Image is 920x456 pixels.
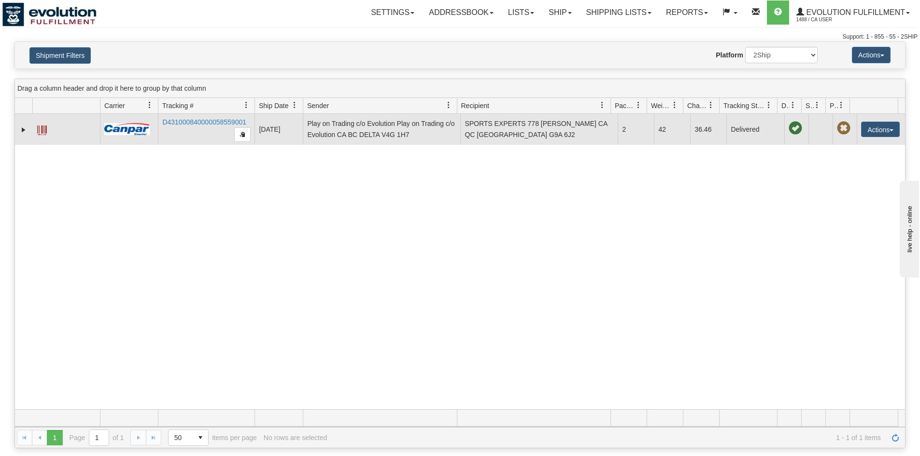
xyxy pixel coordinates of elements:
[666,97,683,113] a: Weight filter column settings
[104,101,125,111] span: Carrier
[501,0,541,25] a: Lists
[898,179,919,277] iframe: chat widget
[255,114,303,145] td: [DATE]
[861,122,900,137] button: Actions
[579,0,659,25] a: Shipping lists
[723,101,765,111] span: Tracking Status
[7,8,89,15] div: live help - online
[334,434,881,442] span: 1 - 1 of 1 items
[162,118,246,126] a: D431000840000058559001
[651,101,671,111] span: Weight
[303,114,460,145] td: Play on Trading c/o Evolution Play on Trading c/o Evolution CA BC DELTA V4G 1H7
[364,0,422,25] a: Settings
[29,47,91,64] button: Shipment Filters
[809,97,825,113] a: Shipment Issues filter column settings
[789,122,802,135] span: On time
[888,430,903,445] a: Refresh
[259,101,288,111] span: Ship Date
[796,15,869,25] span: 1488 / CA User
[422,0,501,25] a: Addressbook
[687,101,708,111] span: Charge
[630,97,647,113] a: Packages filter column settings
[594,97,610,113] a: Recipient filter column settings
[461,101,489,111] span: Recipient
[806,101,814,111] span: Shipment Issues
[168,429,209,446] span: Page sizes drop down
[440,97,457,113] a: Sender filter column settings
[286,97,303,113] a: Ship Date filter column settings
[89,430,109,445] input: Page 1
[659,0,715,25] a: Reports
[804,8,905,16] span: Evolution Fulfillment
[781,101,790,111] span: Delivery Status
[690,114,726,145] td: 36.46
[852,47,891,63] button: Actions
[2,33,918,41] div: Support: 1 - 855 - 55 - 2SHIP
[541,0,579,25] a: Ship
[47,430,62,445] span: Page 1
[654,114,690,145] td: 42
[307,101,329,111] span: Sender
[703,97,719,113] a: Charge filter column settings
[761,97,777,113] a: Tracking Status filter column settings
[37,121,47,137] a: Label
[460,114,618,145] td: SPORTS EXPERTS 778 [PERSON_NAME] CA QC [GEOGRAPHIC_DATA] G9A 6J2
[615,101,635,111] span: Packages
[104,123,150,135] img: 14 - Canpar
[264,434,327,442] div: No rows are selected
[238,97,255,113] a: Tracking # filter column settings
[726,114,784,145] td: Delivered
[789,0,917,25] a: Evolution Fulfillment 1488 / CA User
[618,114,654,145] td: 2
[2,2,97,27] img: logo1488.jpg
[837,122,850,135] span: Pickup Not Assigned
[785,97,801,113] a: Delivery Status filter column settings
[193,430,208,445] span: select
[142,97,158,113] a: Carrier filter column settings
[830,101,838,111] span: Pickup Status
[70,429,124,446] span: Page of 1
[168,429,257,446] span: items per page
[234,127,251,142] button: Copy to clipboard
[833,97,849,113] a: Pickup Status filter column settings
[174,433,187,442] span: 50
[162,101,194,111] span: Tracking #
[716,50,743,60] label: Platform
[15,79,905,98] div: grid grouping header
[19,125,28,135] a: Expand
